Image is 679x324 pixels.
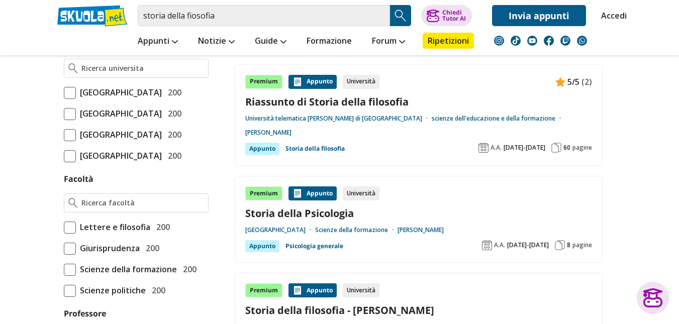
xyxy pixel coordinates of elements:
span: 200 [164,128,181,141]
span: (2) [581,75,592,88]
a: Storia della filosofia - [PERSON_NAME] [245,303,592,317]
span: [DATE]-[DATE] [504,144,545,152]
img: Pagine [551,143,561,153]
div: Premium [245,283,282,297]
span: 200 [164,107,181,120]
span: Lettere e filosofia [76,221,150,234]
a: [PERSON_NAME] [245,129,292,137]
img: WhatsApp [577,36,587,46]
a: scienze dell'educazione e della formazione [432,115,565,123]
a: Riassunto di Storia della filosofia [245,95,592,109]
a: [PERSON_NAME] [398,226,444,234]
img: youtube [527,36,537,46]
span: 5/5 [567,75,579,88]
span: pagine [572,144,592,152]
span: A.A. [494,241,505,249]
span: A.A. [491,144,502,152]
span: 60 [563,144,570,152]
img: Pagine [555,240,565,250]
span: Scienze politiche [76,284,146,297]
span: 200 [179,263,197,276]
img: instagram [494,36,504,46]
button: Search Button [390,5,411,26]
img: Appunti contenuto [555,77,565,87]
img: Cerca appunti, riassunti o versioni [393,8,408,23]
button: ChiediTutor AI [421,5,472,26]
span: 200 [152,221,170,234]
img: twitch [560,36,570,46]
span: [GEOGRAPHIC_DATA] [76,149,162,162]
input: Ricerca facoltà [81,198,204,208]
div: Chiedi Tutor AI [442,10,466,22]
span: [GEOGRAPHIC_DATA] [76,128,162,141]
img: Appunti contenuto [293,188,303,198]
span: 200 [164,86,181,99]
a: Appunti [135,33,180,51]
a: Università telematica [PERSON_NAME] di [GEOGRAPHIC_DATA] [245,115,432,123]
div: Premium [245,75,282,89]
a: Accedi [601,5,622,26]
a: [GEOGRAPHIC_DATA] [245,226,315,234]
div: Università [343,283,379,297]
div: Appunto [288,283,337,297]
div: Università [343,186,379,200]
a: Scienze della formazione [315,226,398,234]
span: 8 [567,241,570,249]
img: facebook [544,36,554,46]
a: Notizie [196,33,237,51]
div: Premium [245,186,282,200]
div: Appunto [288,186,337,200]
label: Professore [64,308,106,319]
a: Ripetizioni [423,33,474,49]
span: pagine [572,241,592,249]
span: [GEOGRAPHIC_DATA] [76,86,162,99]
input: Cerca appunti, riassunti o versioni [138,5,390,26]
img: Appunti contenuto [293,285,303,295]
img: Appunti contenuto [293,77,303,87]
a: Guide [252,33,289,51]
a: Invia appunti [492,5,586,26]
div: Appunto [245,143,279,155]
span: [DATE]-[DATE] [507,241,549,249]
input: Ricerca universita [81,63,204,73]
a: Psicologia generale [285,240,343,252]
span: 200 [164,149,181,162]
span: [GEOGRAPHIC_DATA] [76,107,162,120]
div: Università [343,75,379,89]
span: 200 [142,242,159,255]
div: Appunto [288,75,337,89]
img: tiktok [511,36,521,46]
img: Ricerca facoltà [68,198,78,208]
a: Storia della Psicologia [245,206,592,220]
a: Formazione [304,33,354,51]
img: Ricerca universita [68,63,78,73]
span: Giurisprudenza [76,242,140,255]
a: Forum [369,33,408,51]
a: Storia della filosofia [285,143,345,155]
img: Anno accademico [482,240,492,250]
span: Scienze della formazione [76,263,177,276]
label: Facoltà [64,173,93,184]
span: 200 [148,284,165,297]
img: Anno accademico [478,143,489,153]
div: Appunto [245,240,279,252]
